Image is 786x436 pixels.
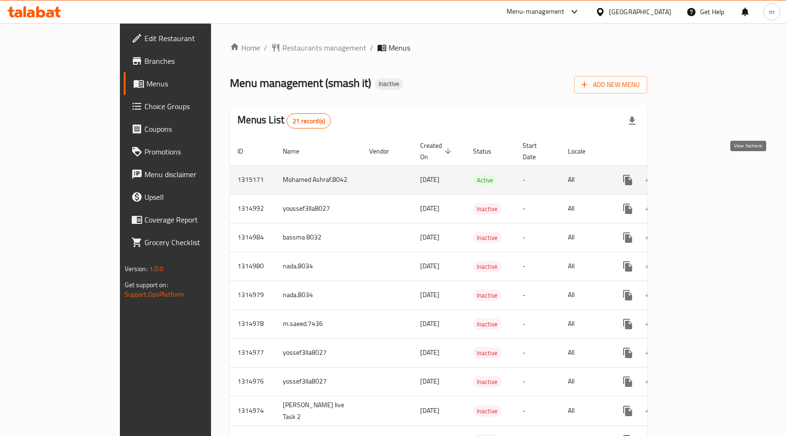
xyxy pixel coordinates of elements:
span: [DATE] [420,231,439,243]
span: Menus [389,42,410,53]
td: yossef3lla8027 [275,338,362,367]
td: yossef3lla8027 [275,367,362,396]
td: All [560,396,609,426]
td: Mohamed Ashraf.8042 [275,165,362,194]
span: Name [283,145,312,157]
span: Inactive [473,204,501,214]
td: 1314977 [230,338,275,367]
td: bassma 8032 [275,223,362,252]
li: / [264,42,267,53]
td: All [560,252,609,281]
button: more [617,313,639,335]
span: Promotions [144,146,244,157]
span: Menu management ( smash it ) [230,72,371,94]
button: Change Status [639,255,662,278]
span: [DATE] [420,346,439,359]
a: Choice Groups [124,95,251,118]
span: Add New Menu [582,79,640,91]
a: Menus [124,72,251,95]
td: 1314979 [230,281,275,309]
span: Coverage Report [144,214,244,225]
button: more [617,169,639,191]
td: - [515,309,560,338]
button: more [617,226,639,249]
a: Promotions [124,140,251,163]
button: Change Status [639,370,662,393]
span: ID [237,145,255,157]
span: [DATE] [420,317,439,330]
span: m [769,7,775,17]
span: Inactive [473,348,501,359]
td: - [515,165,560,194]
div: Menu-management [507,6,565,17]
td: - [515,367,560,396]
button: more [617,370,639,393]
a: Support.OpsPlatform [125,288,185,300]
button: more [617,400,639,422]
button: Change Status [639,284,662,307]
span: [DATE] [420,375,439,387]
h2: Menus List [237,113,331,128]
span: Grocery Checklist [144,237,244,248]
span: Edit Restaurant [144,33,244,44]
button: more [617,284,639,307]
button: Change Status [639,400,662,422]
td: - [515,281,560,309]
td: All [560,165,609,194]
div: Inactive [473,232,501,243]
span: Upsell [144,191,244,203]
button: Add New Menu [574,76,647,94]
span: Inactive [473,261,501,272]
a: Menu disclaimer [124,163,251,186]
button: Change Status [639,226,662,249]
td: All [560,309,609,338]
span: Restaurants management [282,42,366,53]
td: 1314992 [230,194,275,223]
span: [DATE] [420,289,439,301]
a: Coupons [124,118,251,140]
li: / [370,42,373,53]
span: Inactive [375,80,403,88]
span: Inactive [473,290,501,301]
td: youssef3lla8027 [275,194,362,223]
td: 1315171 [230,165,275,194]
span: Created On [420,140,454,162]
div: Inactive [473,290,501,301]
span: Inactive [473,406,501,417]
button: more [617,342,639,364]
span: Coupons [144,123,244,135]
td: - [515,396,560,426]
div: Export file [621,110,643,132]
a: Restaurants management [271,42,366,53]
a: Upsell [124,186,251,208]
td: All [560,281,609,309]
span: Active [473,175,497,186]
span: Start Date [523,140,549,162]
span: Menus [146,78,244,89]
td: m.saeed.7436 [275,309,362,338]
td: 1314984 [230,223,275,252]
td: - [515,223,560,252]
span: [DATE] [420,173,439,186]
td: All [560,223,609,252]
td: All [560,338,609,367]
td: All [560,367,609,396]
span: Inactive [473,319,501,330]
button: more [617,197,639,220]
div: Inactive [375,78,403,90]
span: [DATE] [420,404,439,417]
div: Inactive [473,318,501,330]
td: [PERSON_NAME] live Task 2 [275,396,362,426]
td: - [515,194,560,223]
td: - [515,252,560,281]
span: Inactive [473,376,501,387]
td: - [515,338,560,367]
span: Version: [125,263,148,275]
span: Choice Groups [144,101,244,112]
td: 1314978 [230,309,275,338]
